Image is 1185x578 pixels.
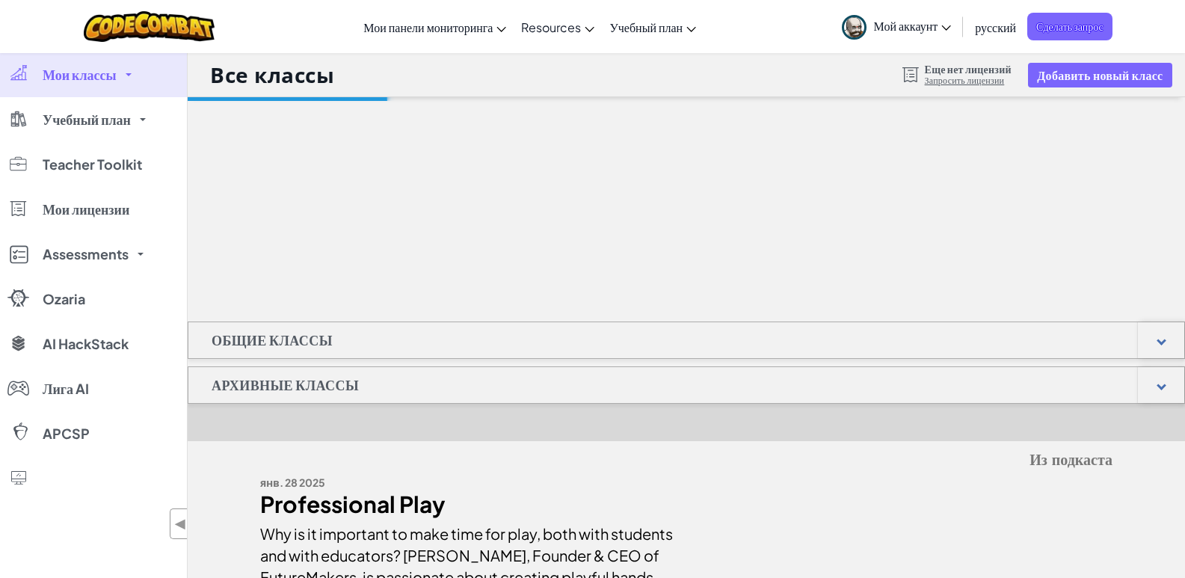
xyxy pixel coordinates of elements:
img: avatar [842,15,867,40]
div: янв. 28 2025 [260,472,675,494]
span: Мои панели мониторинга [363,19,493,35]
span: Учебный план [609,19,683,35]
h1: Все классы [210,61,335,89]
h1: Архивные классы [188,366,382,404]
span: Мои классы [43,68,117,82]
a: русский [967,7,1024,47]
button: Добавить новый класс [1028,63,1172,87]
span: Учебный план [43,113,131,126]
a: Запросить лицензии [925,75,1012,87]
span: Teacher Toolkit [43,158,142,171]
span: Лига AI [43,382,89,396]
span: Ozaria [43,292,85,306]
h1: Общие классы [188,322,356,359]
span: русский [975,19,1016,35]
h5: Из подкаста [260,449,1112,472]
a: Сделать запрос [1027,13,1112,40]
span: Мои лицензии [43,203,129,216]
div: Professional Play [260,494,675,515]
span: Assessments [43,248,129,261]
span: Мой аккаунт [874,18,952,34]
span: Еще нет лицензий [925,63,1012,75]
span: ◀ [174,513,187,535]
a: Resources [514,7,602,47]
span: AI HackStack [43,337,129,351]
img: CodeCombat logo [84,11,215,42]
a: Учебный план [602,7,704,47]
a: Мой аккаунт [834,3,959,50]
span: Resources [521,19,581,35]
a: Мои панели мониторинга [356,7,514,47]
